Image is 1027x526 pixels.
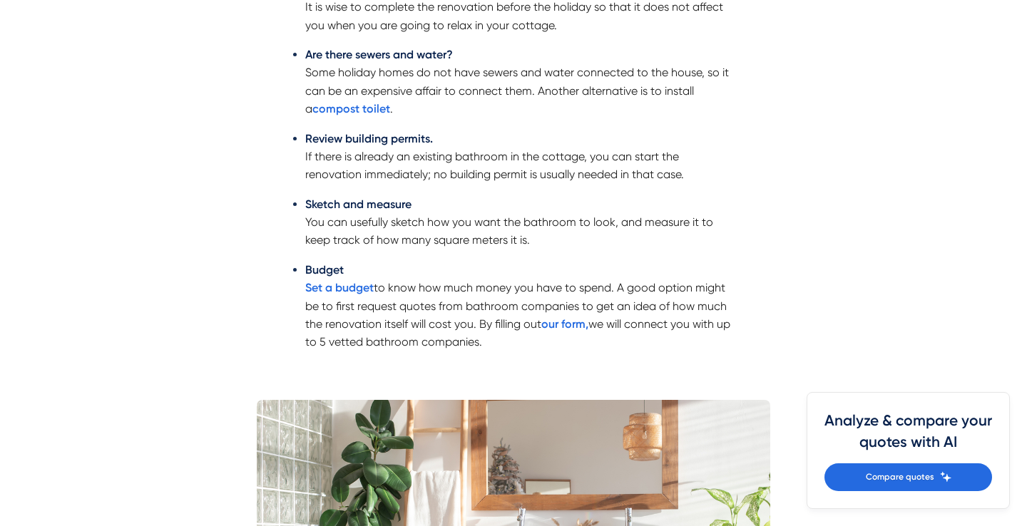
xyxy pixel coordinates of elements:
[390,102,393,115] font: .
[866,472,934,482] font: Compare quotes
[305,132,433,145] font: Review building permits.
[305,215,713,247] font: You can usefully sketch how you want the bathroom to look, and measure it to keep track of how ma...
[305,281,374,294] a: Set a budget
[305,66,729,115] font: Some holiday homes do not have sewers and water connected to the house, so it can be an expensive...
[305,48,453,61] font: Are there sewers and water?
[541,317,588,331] a: our form,
[305,150,684,181] font: If there is already an existing bathroom in the cottage, you can start the renovation immediately...
[859,433,957,450] font: quotes with AI
[305,281,727,331] font: to know how much money you have to spend. A good option might be to first request quotes from bat...
[824,411,992,429] font: Analyze & compare your
[824,463,992,491] a: Compare quotes
[312,102,390,115] a: compost toilet
[305,197,412,211] font: Sketch and measure
[305,263,344,277] font: Budget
